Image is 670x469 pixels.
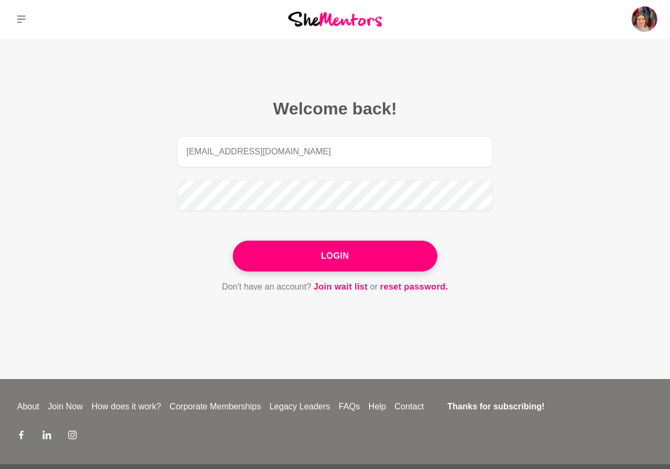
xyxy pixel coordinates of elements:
h4: Thanks for subscribing! [447,400,647,413]
a: LinkedIn [43,430,51,443]
a: Instagram [68,430,77,443]
a: Contact [390,400,428,413]
a: Join Now [44,400,87,413]
a: reset password. [380,280,448,294]
h2: Welcome back! [177,98,493,119]
a: How does it work? [87,400,166,413]
img: Bianca [632,6,657,32]
button: Login [233,241,437,271]
input: Email address [177,136,493,167]
a: Facebook [17,430,26,443]
a: FAQs [334,400,364,413]
a: Legacy Leaders [265,400,334,413]
p: Don't have an account? or [177,280,493,294]
a: Join wait list [314,280,368,294]
a: Help [364,400,390,413]
a: Corporate Memberships [165,400,265,413]
a: About [13,400,44,413]
img: She Mentors Logo [288,12,382,26]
